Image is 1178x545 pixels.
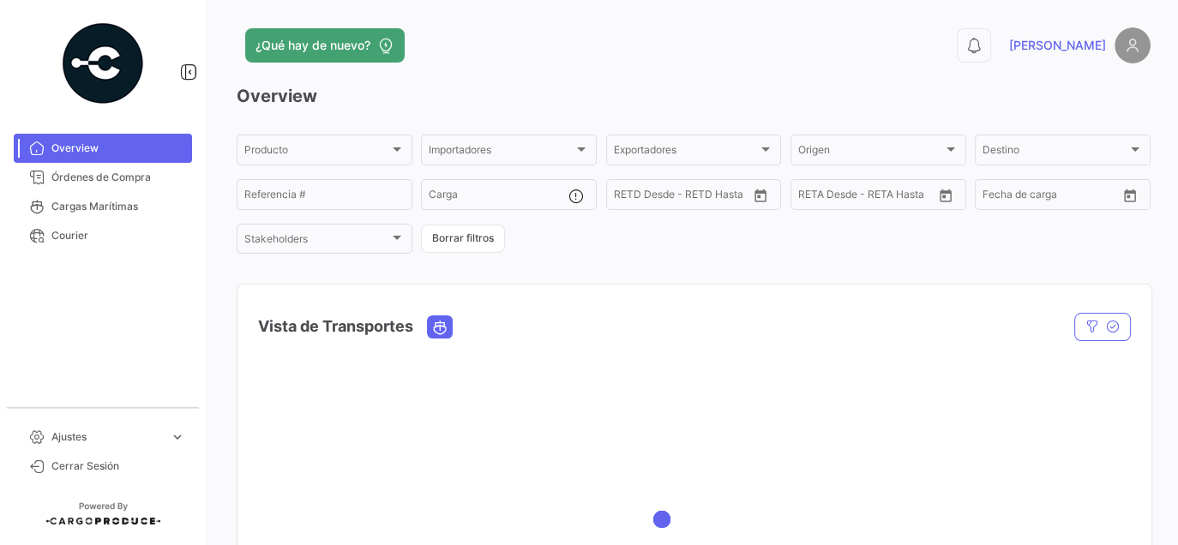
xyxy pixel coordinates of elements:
[841,191,905,203] input: Hasta
[14,163,192,192] a: Órdenes de Compra
[1117,183,1143,208] button: Open calendar
[421,225,505,253] button: Borrar filtros
[244,236,389,248] span: Stakeholders
[51,199,185,214] span: Cargas Marítimas
[429,147,574,159] span: Importadores
[798,191,829,203] input: Desde
[798,147,943,159] span: Origen
[255,37,370,54] span: ¿Qué hay de nuevo?
[60,21,146,106] img: powered-by.png
[1009,37,1106,54] span: [PERSON_NAME]
[657,191,720,203] input: Hasta
[1115,27,1151,63] img: placeholder-user.png
[245,28,405,63] button: ¿Qué hay de nuevo?
[51,141,185,156] span: Overview
[428,316,452,338] button: Ocean
[258,314,413,338] h4: Vista de Transportes
[983,191,1013,203] input: Desde
[170,429,185,445] span: expand_more
[614,191,645,203] input: Desde
[244,147,389,159] span: Producto
[51,228,185,243] span: Courier
[1025,191,1089,203] input: Hasta
[614,147,759,159] span: Exportadores
[14,134,192,163] a: Overview
[51,458,185,474] span: Cerrar Sesión
[748,183,773,208] button: Open calendar
[14,192,192,221] a: Cargas Marítimas
[51,170,185,185] span: Órdenes de Compra
[983,147,1127,159] span: Destino
[933,183,959,208] button: Open calendar
[237,84,1151,108] h3: Overview
[14,221,192,250] a: Courier
[51,429,163,445] span: Ajustes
